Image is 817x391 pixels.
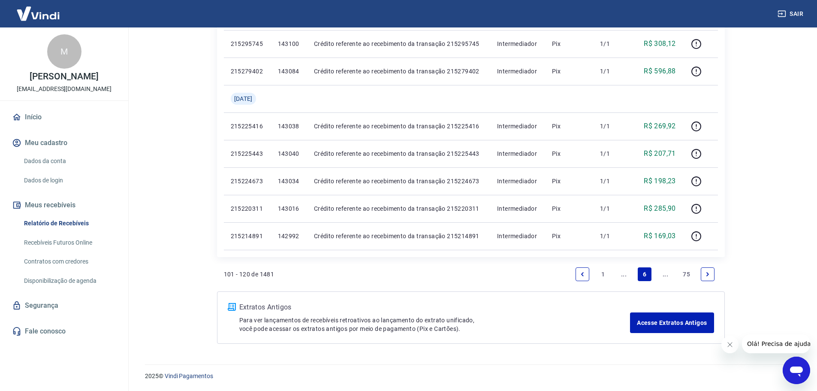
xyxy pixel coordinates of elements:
a: Dados de login [21,172,118,189]
p: 143034 [278,177,300,185]
p: R$ 308,12 [644,39,676,49]
img: Vindi [10,0,66,27]
p: R$ 285,90 [644,203,676,214]
p: 143038 [278,122,300,130]
a: Page 75 [679,267,693,281]
p: 1/1 [600,232,626,240]
p: 1/1 [600,204,626,213]
a: Vindi Pagamentos [165,373,213,379]
a: Page 1 [596,267,610,281]
a: Dados da conta [21,152,118,170]
p: 1/1 [600,122,626,130]
p: 142992 [278,232,300,240]
p: [EMAIL_ADDRESS][DOMAIN_NAME] [17,85,112,94]
p: [PERSON_NAME] [30,72,98,81]
a: Jump backward [617,267,631,281]
p: 1/1 [600,177,626,185]
a: Next page [701,267,714,281]
p: Intermediador [497,149,538,158]
p: Intermediador [497,232,538,240]
a: Acesse Extratos Antigos [630,312,714,333]
p: R$ 596,88 [644,66,676,76]
p: Pix [552,67,586,76]
p: 215225443 [231,149,264,158]
p: Intermediador [497,67,538,76]
ul: Pagination [572,264,718,285]
p: 215224673 [231,177,264,185]
p: Para ver lançamentos de recebíveis retroativos ao lançamento do extrato unificado, você pode aces... [239,316,630,333]
iframe: Fechar mensagem [721,336,739,353]
p: Intermediador [497,122,538,130]
img: ícone [228,303,236,311]
p: Pix [552,204,586,213]
p: Crédito referente ao recebimento da transação 215225443 [314,149,483,158]
p: Pix [552,177,586,185]
a: Page 6 is your current page [638,267,651,281]
p: 1/1 [600,67,626,76]
p: Crédito referente ao recebimento da transação 215224673 [314,177,483,185]
a: Disponibilização de agenda [21,272,118,290]
p: 215295745 [231,39,264,48]
p: 143084 [278,67,300,76]
p: 1/1 [600,39,626,48]
p: R$ 207,71 [644,149,676,159]
p: 215279402 [231,67,264,76]
p: 143040 [278,149,300,158]
p: 1/1 [600,149,626,158]
p: Extratos Antigos [239,302,630,312]
p: 143100 [278,39,300,48]
a: Contratos com credores [21,253,118,270]
p: Crédito referente ao recebimento da transação 215279402 [314,67,483,76]
p: R$ 198,23 [644,176,676,186]
span: Olá! Precisa de ajuda? [5,6,72,13]
p: 101 - 120 de 1481 [224,270,274,279]
p: Pix [552,232,586,240]
a: Jump forward [659,267,672,281]
p: Pix [552,39,586,48]
p: Crédito referente ao recebimento da transação 215214891 [314,232,483,240]
p: R$ 169,03 [644,231,676,241]
p: Pix [552,122,586,130]
p: 2025 © [145,372,796,381]
a: Segurança [10,296,118,315]
p: Crédito referente ao recebimento da transação 215220311 [314,204,483,213]
iframe: Mensagem da empresa [742,334,810,353]
span: [DATE] [234,94,253,103]
a: Recebíveis Futuros Online [21,234,118,252]
p: R$ 269,92 [644,121,676,131]
a: Previous page [576,267,589,281]
iframe: Botão para abrir a janela de mensagens [783,357,810,384]
p: Intermediador [497,39,538,48]
p: 215214891 [231,232,264,240]
button: Sair [776,6,807,22]
button: Meus recebíveis [10,196,118,215]
p: Pix [552,149,586,158]
p: 143016 [278,204,300,213]
p: 215225416 [231,122,264,130]
p: 215220311 [231,204,264,213]
a: Fale conosco [10,322,118,341]
p: Crédito referente ao recebimento da transação 215225416 [314,122,483,130]
p: Intermediador [497,177,538,185]
a: Relatório de Recebíveis [21,215,118,232]
div: M [47,34,81,69]
p: Crédito referente ao recebimento da transação 215295745 [314,39,483,48]
a: Início [10,108,118,127]
button: Meu cadastro [10,133,118,152]
p: Intermediador [497,204,538,213]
